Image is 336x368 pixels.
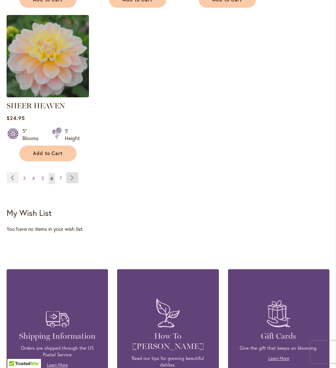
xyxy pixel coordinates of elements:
[21,173,27,184] a: 3
[7,15,89,97] img: SHEER HEAVEN
[7,92,89,99] a: SHEER HEAVEN
[7,225,329,233] div: You have no items in your wish list.
[268,356,289,361] a: Learn More
[60,176,62,181] span: 7
[41,176,44,181] span: 5
[18,345,97,358] p: Orders are shipped through the US Postal Service
[7,114,25,121] span: $24.95
[51,176,53,181] span: 6
[22,127,43,142] div: 5" Blooms
[58,173,64,184] a: 7
[239,331,318,341] h4: Gift Cards
[30,173,37,184] a: 4
[7,101,65,110] a: SHEER HEAVEN
[128,331,208,352] h4: How To [PERSON_NAME]
[65,127,80,142] div: 5' Height
[239,345,318,352] p: Give the gift that keeps on blooming.
[7,207,52,218] strong: My Wish List
[23,176,26,181] span: 3
[5,342,26,363] iframe: Launch Accessibility Center
[47,362,68,368] a: Learn More
[40,173,46,184] a: 5
[19,146,76,161] button: Add to Cart
[18,331,97,341] h4: Shipping Information
[32,176,35,181] span: 4
[33,150,63,157] span: Add to Cart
